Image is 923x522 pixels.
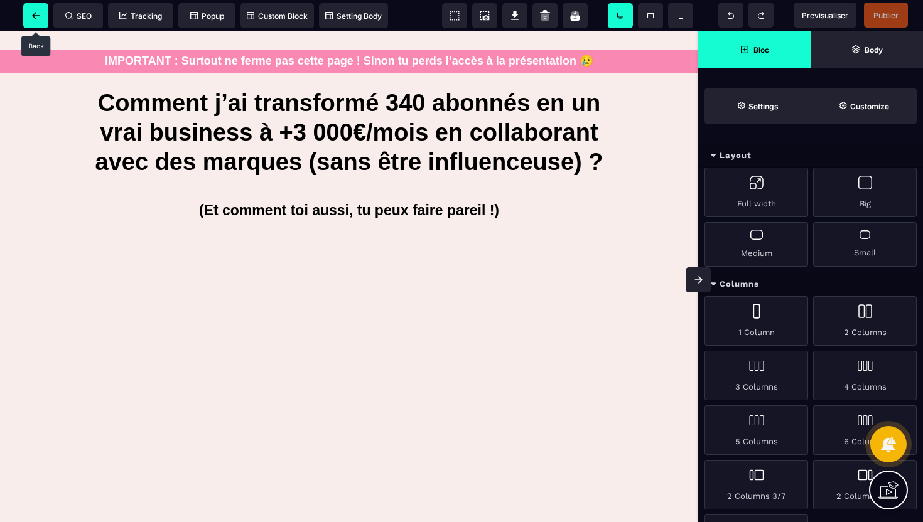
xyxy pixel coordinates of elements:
div: France: + 33 [28,207,53,227]
p: Sélectionnez une date et une heure [25,380,485,395]
span: & [290,294,296,303]
p: Powered by [191,461,236,471]
div: Big [813,168,917,217]
span: View components [442,3,467,28]
span: SEO [65,11,92,21]
span: Open Blocks [698,31,811,68]
p: Candidature YouGC Academy [25,80,203,97]
strong: Customize [850,102,889,111]
div: 2 Columns 7/3 [813,460,917,509]
div: Full width [704,168,808,217]
h1: (Et comment toi aussi, tu peux faire pareil !) [94,164,604,194]
strong: tu dois d’abord remplir TOUT le formulaire [146,131,332,141]
div: 3 Columns [704,351,808,400]
span: Open Layer Manager [811,31,923,68]
div: Small [813,222,917,267]
span: Popup [190,11,224,21]
div: Columns [698,273,923,296]
div: Medium [704,222,808,267]
p: Si aucun créneau ne s’affiche à la fin, pas de panique : [25,151,481,164]
strong: Bloc [753,45,769,55]
a: Powered by [191,461,319,472]
span: Tracking [119,11,162,21]
span: Setting Body [325,11,382,21]
div: 4 Columns [813,351,917,400]
span: Nom de famille [260,242,326,252]
span: Preview [794,3,856,28]
span: Numéro de téléphone [25,188,119,198]
span: Publier [873,11,899,20]
p: Remplissez le formulaire [205,37,329,52]
div: 1 Column [704,296,808,346]
span: Screenshot [472,3,497,28]
a: Politique de confidentialité [295,294,403,303]
div: 5 Columns [704,405,808,455]
span: Custom Block [247,11,308,21]
div: 1 [188,40,192,50]
div: 2 Columns 3/7 [704,460,808,509]
div: 6 Columns [813,405,917,455]
p: Pour accéder aux créneaux, jusqu’à la dernière question ✅ [25,130,481,142]
h1: Comment j’ai transformé 340 abonnés en un vrai business à +3 000€/mois en collaborant avec des ma... [94,51,604,152]
p: En saisissant des informations, j'accepte les [25,293,485,304]
span: Previsualiser [802,11,848,20]
strong: 🚨 Avant de réserver ton appel, lis bien ce message (et pense à scroller 👇) [25,110,348,120]
span: Prénom [25,242,58,252]
span: Open Style Manager [811,88,917,124]
a: Conditions générales [205,294,287,303]
div: 2 Columns [813,296,917,346]
span: Settings [704,88,811,124]
div: Layout [698,144,923,168]
strong: Settings [748,102,779,111]
strong: "Tu n’as peut-être pas encore tout complété (scroll bien jusqu’en bas 📲)" [50,174,370,184]
strong: Body [865,45,883,55]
